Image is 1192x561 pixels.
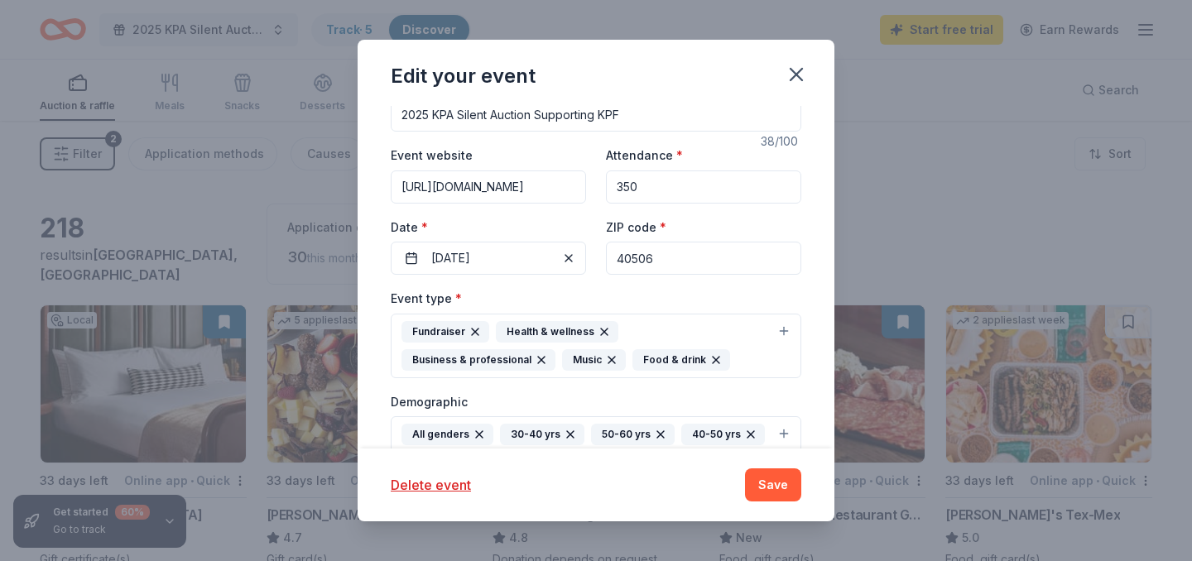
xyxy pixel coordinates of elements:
[761,132,801,151] div: 38 /100
[391,170,586,204] input: https://www...
[391,242,586,275] button: [DATE]
[401,349,555,371] div: Business & professional
[391,63,536,89] div: Edit your event
[606,147,683,164] label: Attendance
[401,321,489,343] div: Fundraiser
[745,468,801,501] button: Save
[606,170,801,204] input: 20
[591,424,675,445] div: 50-60 yrs
[401,424,493,445] div: All genders
[391,416,801,453] button: All genders30-40 yrs50-60 yrs40-50 yrs
[496,321,618,343] div: Health & wellness
[391,394,468,410] label: Demographic
[391,219,586,236] label: Date
[391,147,473,164] label: Event website
[500,424,584,445] div: 30-40 yrs
[391,98,801,132] input: Spring Fundraiser
[391,314,801,378] button: FundraiserHealth & wellnessBusiness & professionalMusicFood & drink
[632,349,730,371] div: Food & drink
[606,219,666,236] label: ZIP code
[681,424,765,445] div: 40-50 yrs
[391,475,471,495] button: Delete event
[391,290,462,307] label: Event type
[562,349,626,371] div: Music
[606,242,801,275] input: 12345 (U.S. only)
